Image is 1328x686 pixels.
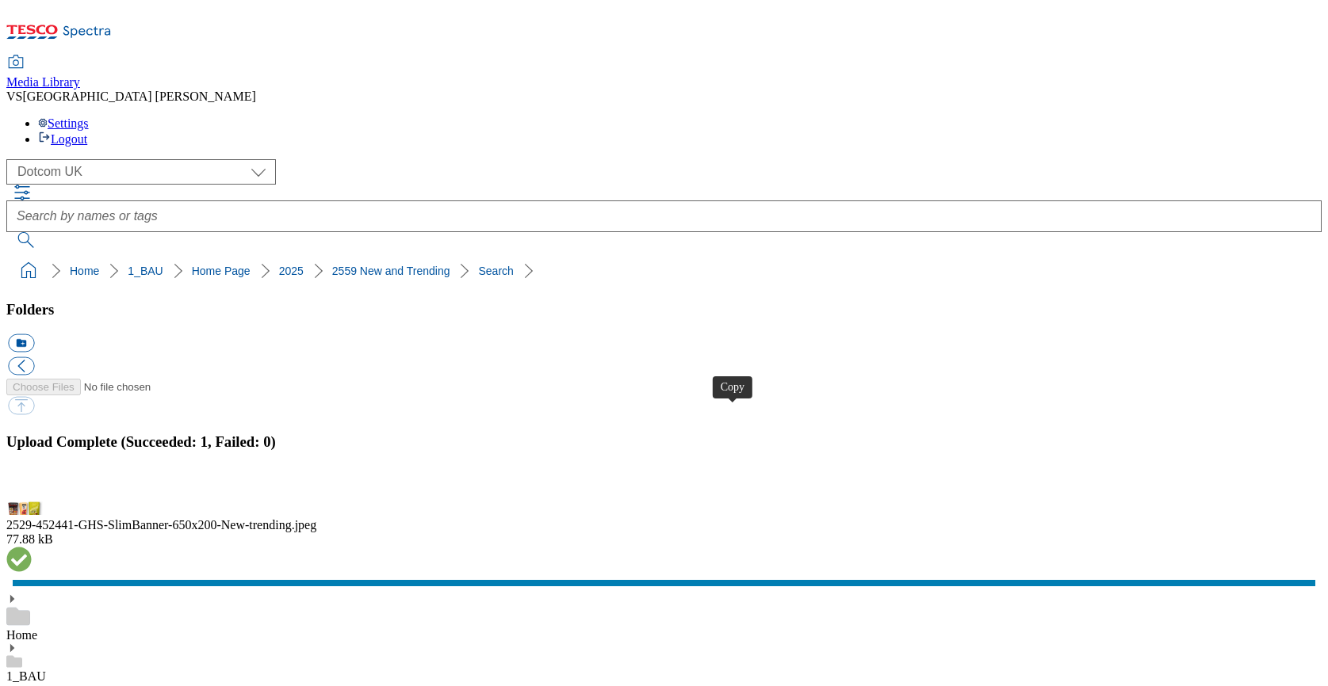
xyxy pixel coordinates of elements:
a: Search [478,265,513,277]
div: 2529-452441-GHS-SlimBanner-650x200-New-trending.jpeg [6,518,1322,532]
a: home [16,258,41,284]
nav: breadcrumb [6,256,1322,286]
img: preview [6,501,54,515]
a: 2559 New and Trending [332,265,450,277]
a: Home [70,265,99,277]
a: 1_BAU [128,265,163,277]
a: Home [6,628,37,642]
span: VS [6,90,22,103]
a: 1_BAU [6,669,46,683]
a: 2025 [279,265,304,277]
h3: Folders [6,301,1322,318]
a: Logout [38,132,87,146]
input: Search by names or tags [6,200,1322,232]
div: 77.88 kB [6,532,1322,547]
span: Media Library [6,75,80,89]
a: Settings [38,116,89,130]
span: [GEOGRAPHIC_DATA] [PERSON_NAME] [22,90,255,103]
a: Home Page [192,265,251,277]
a: Media Library [6,56,80,90]
h3: Upload Complete (Succeeded: 1, Failed: 0) [6,433,1322,451]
